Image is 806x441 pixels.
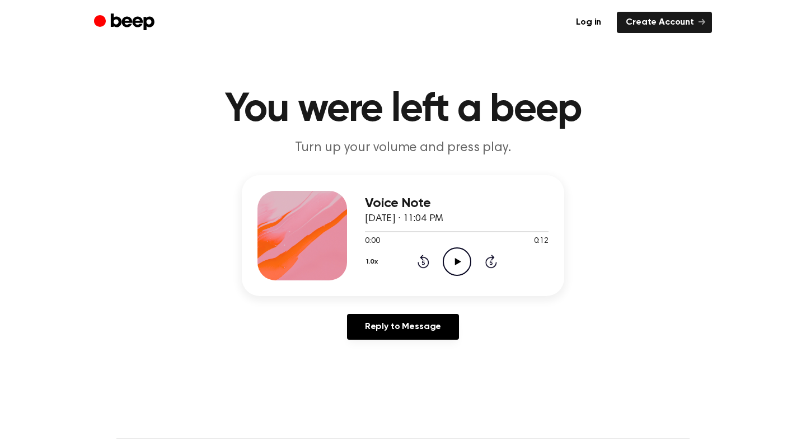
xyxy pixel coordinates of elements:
[94,12,157,34] a: Beep
[347,314,459,340] a: Reply to Message
[365,214,443,224] span: [DATE] · 11:04 PM
[365,196,549,211] h3: Voice Note
[534,236,549,247] span: 0:12
[365,236,379,247] span: 0:00
[567,12,610,33] a: Log in
[365,252,382,271] button: 1.0x
[617,12,712,33] a: Create Account
[188,139,618,157] p: Turn up your volume and press play.
[116,90,690,130] h1: You were left a beep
